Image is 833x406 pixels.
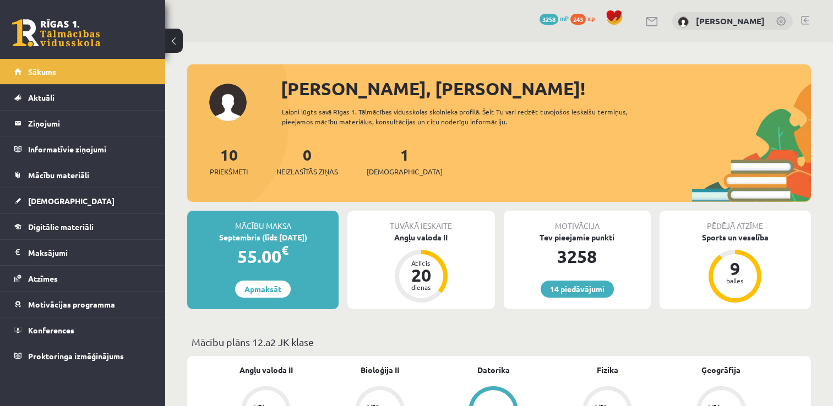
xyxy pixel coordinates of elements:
div: Angļu valoda II [347,232,494,243]
span: xp [587,14,595,23]
div: Laipni lūgts savā Rīgas 1. Tālmācības vidusskolas skolnieka profilā. Šeit Tu vari redzēt tuvojošo... [282,107,656,127]
div: Tuvākā ieskaite [347,211,494,232]
img: Paula Svilāne [678,17,689,28]
a: Konferences [14,317,151,343]
div: 20 [405,266,438,284]
a: Bioloģija II [361,364,399,376]
a: 10Priekšmeti [210,145,248,177]
span: mP [560,14,569,23]
div: Pēdējā atzīme [660,211,811,232]
a: Proktoringa izmēģinājums [14,343,151,369]
div: dienas [405,284,438,290]
div: Sports un veselība [660,232,811,243]
span: [DEMOGRAPHIC_DATA] [28,196,115,206]
span: Motivācijas programma [28,299,115,309]
a: Angļu valoda II [239,364,293,376]
span: Konferences [28,325,74,335]
span: Proktoringa izmēģinājums [28,351,124,361]
a: Ģeogrāfija [701,364,741,376]
div: 3258 [504,243,651,270]
span: 3258 [540,14,558,25]
div: Motivācija [504,211,651,232]
a: Sports un veselība 9 balles [660,232,811,304]
span: Priekšmeti [210,166,248,177]
div: 55.00 [187,243,339,270]
a: Apmaksāt [235,281,291,298]
a: Datorika [477,364,510,376]
span: Mācību materiāli [28,170,89,180]
a: Mācību materiāli [14,162,151,188]
a: 3258 mP [540,14,569,23]
a: Sākums [14,59,151,84]
a: [DEMOGRAPHIC_DATA] [14,188,151,213]
span: Digitālie materiāli [28,222,94,232]
legend: Maksājumi [28,240,151,265]
legend: Ziņojumi [28,111,151,136]
a: [PERSON_NAME] [696,15,765,26]
span: Aktuāli [28,92,55,102]
a: Informatīvie ziņojumi [14,136,151,162]
a: Rīgas 1. Tālmācības vidusskola [12,19,100,47]
div: Tev pieejamie punkti [504,232,651,243]
a: Digitālie materiāli [14,214,151,239]
a: Motivācijas programma [14,292,151,317]
a: Maksājumi [14,240,151,265]
div: [PERSON_NAME], [PERSON_NAME]! [281,75,811,102]
a: Angļu valoda II Atlicis 20 dienas [347,232,494,304]
div: Atlicis [405,260,438,266]
a: 243 xp [570,14,600,23]
span: 243 [570,14,586,25]
a: 1[DEMOGRAPHIC_DATA] [367,145,443,177]
div: Septembris (līdz [DATE]) [187,232,339,243]
a: Fizika [597,364,618,376]
a: Ziņojumi [14,111,151,136]
a: Atzīmes [14,266,151,291]
span: Atzīmes [28,273,58,283]
span: Neizlasītās ziņas [276,166,338,177]
a: 14 piedāvājumi [541,281,614,298]
legend: Informatīvie ziņojumi [28,136,151,162]
span: € [281,242,288,258]
a: Aktuāli [14,85,151,110]
span: Sākums [28,67,56,76]
div: 9 [718,260,752,277]
a: 0Neizlasītās ziņas [276,145,338,177]
div: Mācību maksa [187,211,339,232]
div: balles [718,277,752,284]
p: Mācību plāns 12.a2 JK klase [192,334,807,349]
span: [DEMOGRAPHIC_DATA] [367,166,443,177]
